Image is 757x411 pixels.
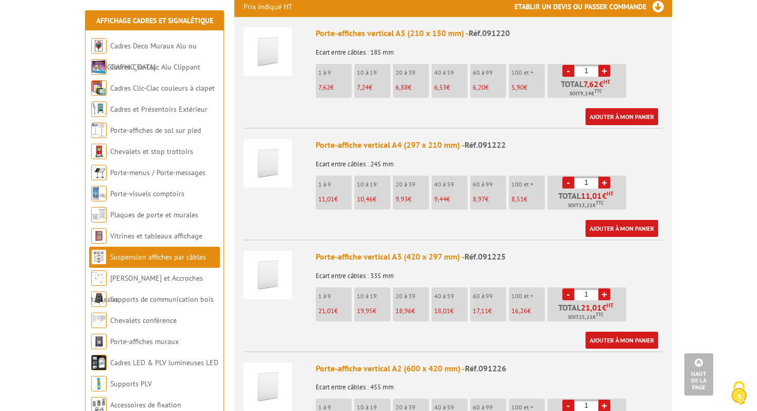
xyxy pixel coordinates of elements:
a: Haut de la page [684,353,713,396]
p: € [395,196,429,203]
img: Porte-affiche vertical A2 (600 x 420 mm) [244,363,292,411]
sup: TTC [596,200,604,205]
a: - [562,65,574,77]
span: Soit € [568,313,604,321]
span: 6,53 [434,83,446,92]
p: 100 et + [511,404,545,411]
sup: HT [607,190,613,197]
span: 21,01 [318,306,334,315]
p: € [511,196,545,203]
p: 20 à 39 [395,181,429,188]
p: € [473,84,506,91]
span: 6,88 [395,83,408,92]
span: 16,26 [511,306,527,315]
p: € [434,307,468,315]
p: Ecart entre câbles : 335 mm [316,265,663,280]
a: Cadres Clic-Clac couleurs à clapet [110,83,215,93]
img: Suspension affiches par câbles [91,249,107,265]
a: Suspension affiches par câbles [110,252,206,262]
img: Supports PLV [91,376,107,391]
p: 10 à 19 [357,69,390,76]
span: 11,01 [581,192,602,200]
p: 20 à 39 [395,293,429,300]
p: € [318,196,352,203]
p: € [434,196,468,203]
a: Cadres Clic-Clac Alu Clippant [110,62,200,72]
a: Ajouter à mon panier [586,108,658,125]
span: 8,97 [473,195,485,203]
img: Chevalets conférence [91,313,107,328]
a: Plaques de porte et murales [110,210,198,219]
sup: HT [604,78,610,85]
img: Cadres LED & PLV lumineuses LED [91,355,107,370]
span: 21,01 [581,303,602,312]
img: Cadres Clic-Clac couleurs à clapet [91,80,107,96]
div: Porte-affiche vertical A4 (297 x 210 mm) - [316,139,663,151]
p: 1 à 9 [318,181,352,188]
img: Cookies (fenêtre modale) [726,380,752,406]
span: 18,01 [434,306,450,315]
a: + [598,288,610,300]
p: € [434,84,468,91]
span: 13,21 [579,201,593,210]
img: Porte-affiche vertical A3 (420 x 297 mm) [244,251,292,299]
span: 6,20 [473,83,485,92]
p: 100 et + [511,181,545,188]
span: 7,62 [318,83,330,92]
a: Chevalets et stop trottoirs [110,147,193,156]
p: € [473,196,506,203]
span: 19,95 [357,306,373,315]
p: 1 à 9 [318,69,352,76]
a: + [598,65,610,77]
span: Réf.091220 [469,28,510,38]
img: Porte-affiches vertical A5 (210 x 150 mm) [244,27,292,76]
p: 60 à 99 [473,69,506,76]
img: Plaques de porte et murales [91,207,107,222]
span: 10,46 [357,195,373,203]
span: 9,44 [434,195,446,203]
p: Total [550,80,626,98]
span: 25,21 [579,313,593,321]
a: - [562,288,574,300]
a: Accessoires de fixation [110,400,181,409]
img: Chevalets et stop trottoirs [91,144,107,159]
span: Soit € [570,90,602,98]
p: 40 à 59 [434,181,468,188]
p: € [357,196,390,203]
p: € [318,307,352,315]
p: € [395,84,429,91]
img: Porte-affiches muraux [91,334,107,349]
a: Affichage Cadres et Signalétique [96,16,213,25]
p: 20 à 39 [395,69,429,76]
a: Vitrines et tableaux affichage [110,231,202,241]
p: € [357,84,390,91]
p: 60 à 99 [473,293,506,300]
span: € [602,303,607,312]
button: Cookies (fenêtre modale) [721,376,757,411]
span: 18,96 [395,306,411,315]
sup: HT [607,302,613,309]
p: 1 à 9 [318,404,352,411]
span: 5,90 [511,83,524,92]
span: € [602,192,607,200]
p: 40 à 59 [434,293,468,300]
span: 11,01 [318,195,334,203]
span: Réf.091225 [464,251,506,262]
img: Vitrines et tableaux affichage [91,228,107,244]
p: 100 et + [511,69,545,76]
p: Total [550,192,626,210]
img: Porte-visuels comptoirs [91,186,107,201]
p: € [318,84,352,91]
img: Cadres Deco Muraux Alu ou Bois [91,38,107,54]
p: Ecart entre câbles : 185 mm [316,42,663,56]
p: 60 à 99 [473,181,506,188]
p: € [511,84,545,91]
a: Chevalets conférence [110,316,177,325]
a: Cadres LED & PLV lumineuses LED [110,358,218,367]
span: Réf.091222 [464,140,506,150]
a: Ajouter à mon panier [586,332,658,349]
sup: TTC [594,88,602,94]
span: Soit € [568,201,604,210]
span: 9,93 [395,195,408,203]
span: 7,24 [357,83,369,92]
